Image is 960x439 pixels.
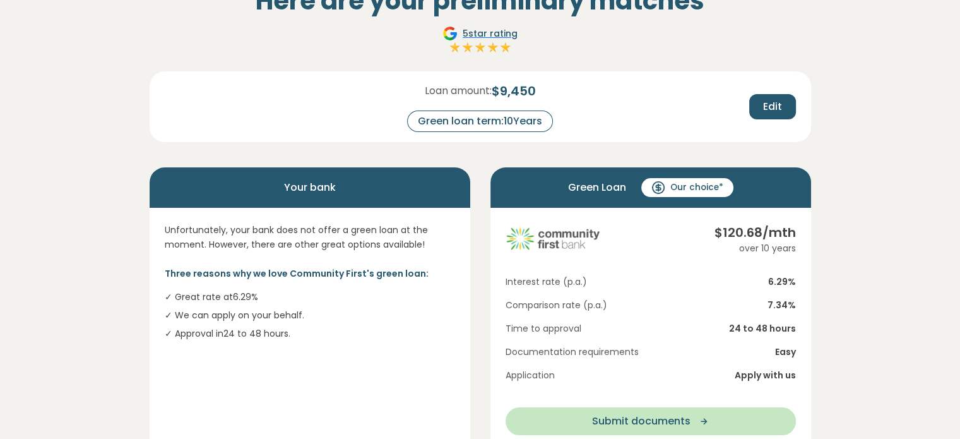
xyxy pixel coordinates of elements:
img: Full star [499,41,512,54]
img: Full star [449,41,461,54]
span: Time to approval [506,322,581,335]
span: Green Loan [568,177,626,198]
li: ✓ We can apply on your behalf. [165,309,455,322]
p: Three reasons why we love Community First's green loan: [165,267,455,280]
div: Green loan term: 10 Years [407,111,553,132]
span: 24 to 48 hours [729,322,796,335]
span: Easy [775,346,796,359]
img: Google [442,26,458,41]
span: Documentation requirements [506,346,639,359]
img: Full star [461,41,474,54]
span: 5 star rating [463,27,518,40]
li: ✓ Great rate at 6.29 % [165,291,455,304]
div: $ 120.68 /mth [714,223,796,242]
span: Your bank [284,177,336,198]
span: Submit documents [592,414,690,429]
button: Submit documents [506,407,796,435]
img: Full star [474,41,487,54]
span: $ 9,450 [492,81,536,100]
a: Google5star ratingFull starFull starFull starFull starFull star [441,26,519,56]
span: 7.34 % [767,299,796,312]
span: Comparison rate (p.a.) [506,299,607,312]
span: 6.29 % [768,275,796,289]
button: Edit [749,94,796,119]
span: Our choice* [670,181,723,194]
li: ✓ Approval in 24 to 48 hours . [165,327,455,340]
div: over 10 years [714,242,796,255]
span: Apply with us [735,369,796,382]
span: Edit [763,99,782,114]
img: Full star [487,41,499,54]
span: Loan amount: [425,83,492,99]
span: Interest rate (p.a.) [506,275,587,289]
span: Application [506,369,555,382]
p: Unfortunately, your bank does not offer a green loan at the moment. However, there are other grea... [165,223,455,251]
iframe: Chat Widget [897,378,960,439]
img: community-first logo [506,223,600,255]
